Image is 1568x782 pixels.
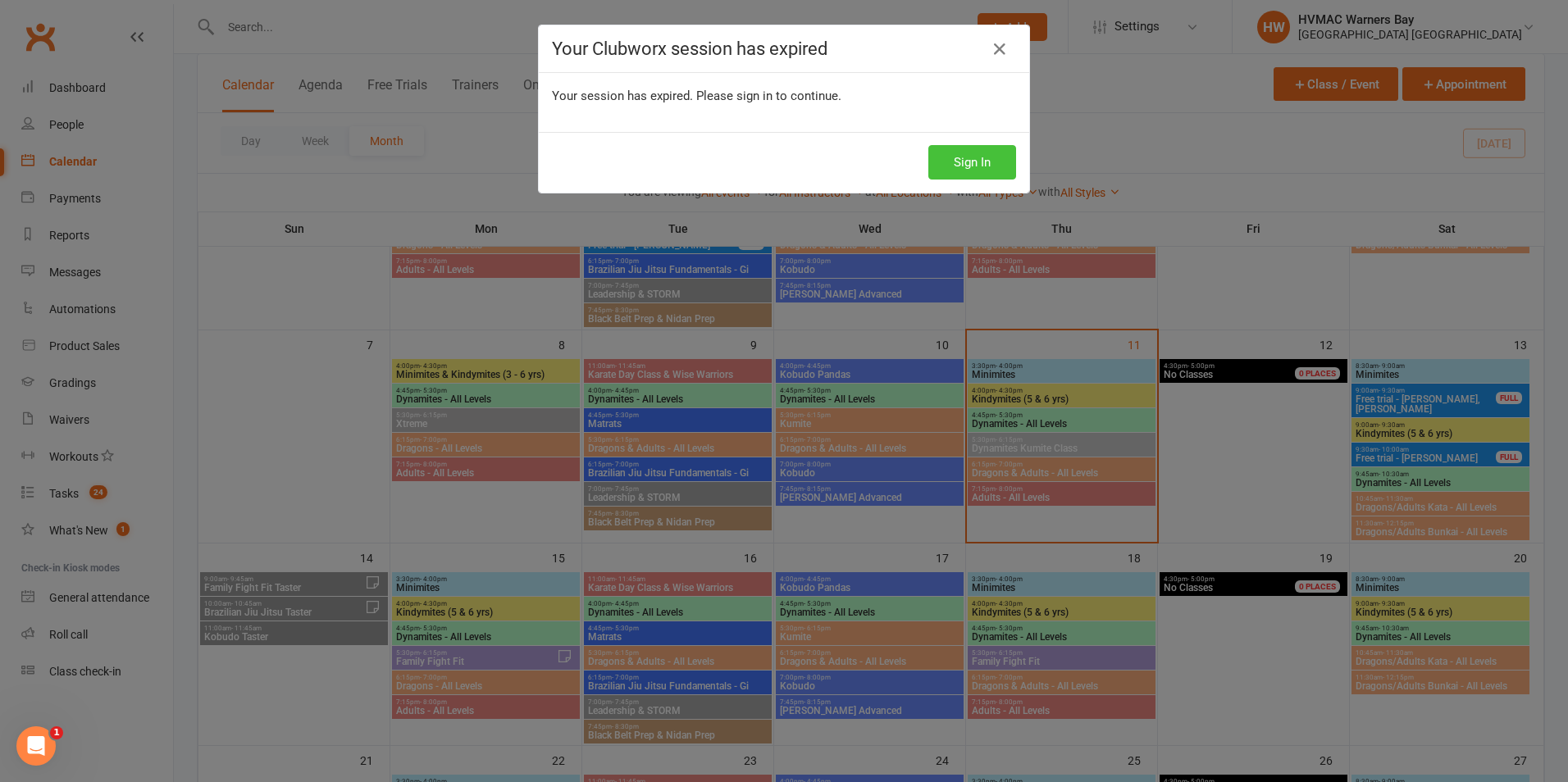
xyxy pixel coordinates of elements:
[50,726,63,739] span: 1
[928,145,1016,180] button: Sign In
[987,36,1013,62] a: Close
[552,89,841,103] span: Your session has expired. Please sign in to continue.
[552,39,1016,59] h4: Your Clubworx session has expired
[16,726,56,766] iframe: Intercom live chat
